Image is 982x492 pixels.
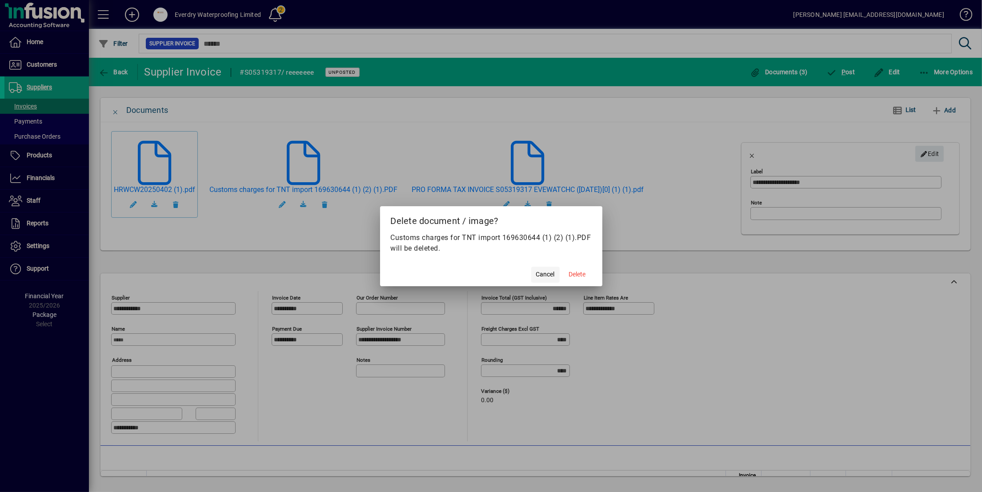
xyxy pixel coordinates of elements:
[536,270,555,279] span: Cancel
[569,270,586,279] span: Delete
[563,267,592,283] button: Delete
[531,267,560,283] button: Cancel
[391,232,592,254] p: Customs charges for TNT import 169630644 (1) (2) (1).PDF will be deleted.
[380,206,602,232] h2: Delete document / image?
